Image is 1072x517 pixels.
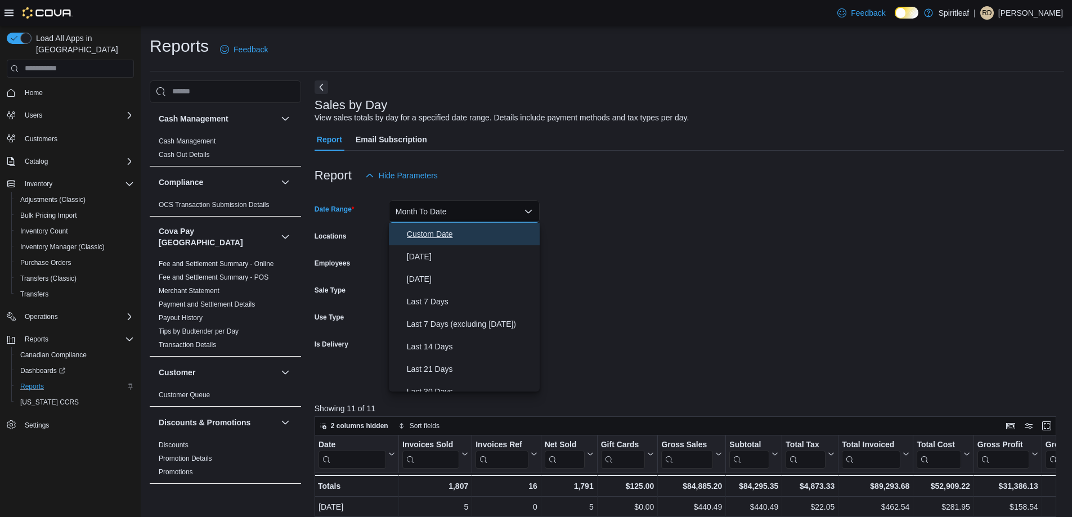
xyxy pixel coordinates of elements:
[939,6,969,20] p: Spiritleaf
[407,227,535,241] span: Custom Date
[20,86,47,100] a: Home
[11,255,138,271] button: Purchase Orders
[25,421,49,430] span: Settings
[476,500,537,514] div: 0
[150,388,301,406] div: Customer
[279,416,292,429] button: Discounts & Promotions
[16,364,70,377] a: Dashboards
[159,390,210,399] span: Customer Queue
[729,440,769,451] div: Subtotal
[25,111,42,120] span: Users
[159,200,270,209] span: OCS Transaction Submission Details
[389,200,540,223] button: Month To Date
[544,440,593,469] button: Net Sold
[16,240,109,254] a: Inventory Manager (Classic)
[11,223,138,239] button: Inventory Count
[2,331,138,347] button: Reports
[159,113,228,124] h3: Cash Management
[159,150,210,159] span: Cash Out Details
[315,286,346,295] label: Sale Type
[11,208,138,223] button: Bulk Pricing Import
[16,240,134,254] span: Inventory Manager (Classic)
[600,440,654,469] button: Gift Cards
[389,223,540,392] div: Select listbox
[150,198,301,216] div: Compliance
[1022,419,1035,433] button: Display options
[16,256,134,269] span: Purchase Orders
[402,500,468,514] div: 5
[20,177,57,191] button: Inventory
[402,440,468,469] button: Invoices Sold
[600,440,645,451] div: Gift Cards
[315,205,355,214] label: Date Range
[315,80,328,94] button: Next
[407,295,535,308] span: Last 7 Days
[476,440,537,469] button: Invoices Ref
[159,177,203,188] h3: Compliance
[356,128,427,151] span: Email Subscription
[159,137,216,145] a: Cash Management
[11,363,138,379] a: Dashboards
[11,379,138,394] button: Reports
[601,500,654,514] div: $0.00
[159,467,193,476] span: Promotions
[315,169,352,182] h3: Report
[917,500,970,514] div: $281.95
[315,232,347,241] label: Locations
[20,86,134,100] span: Home
[361,164,442,187] button: Hide Parameters
[20,155,134,168] span: Catalog
[917,440,961,469] div: Total Cost
[476,440,528,469] div: Invoices Ref
[16,364,134,377] span: Dashboards
[394,419,444,433] button: Sort fields
[159,286,219,295] span: Merchant Statement
[159,341,216,349] a: Transaction Details
[25,157,48,166] span: Catalog
[11,286,138,302] button: Transfers
[20,310,134,323] span: Operations
[20,382,44,391] span: Reports
[159,273,268,281] a: Fee and Settlement Summary - POS
[279,176,292,189] button: Compliance
[159,137,216,146] span: Cash Management
[2,107,138,123] button: Users
[32,33,134,55] span: Load All Apps in [GEOGRAPHIC_DATA]
[786,440,835,469] button: Total Tax
[545,500,594,514] div: 5
[318,479,395,493] div: Totals
[20,332,53,346] button: Reports
[159,287,219,295] a: Merchant Statement
[319,500,395,514] div: [DATE]
[16,272,81,285] a: Transfers (Classic)
[331,421,388,430] span: 2 columns hidden
[2,154,138,169] button: Catalog
[786,479,835,493] div: $4,873.33
[16,272,134,285] span: Transfers (Classic)
[842,479,909,493] div: $89,293.68
[16,287,53,301] a: Transfers
[315,259,350,268] label: Employees
[661,479,722,493] div: $84,885.20
[159,226,276,248] button: Cova Pay [GEOGRAPHIC_DATA]
[159,417,250,428] h3: Discounts & Promotions
[20,398,79,407] span: [US_STATE] CCRS
[25,179,52,188] span: Inventory
[23,7,73,19] img: Cova
[159,259,274,268] span: Fee and Settlement Summary - Online
[25,312,58,321] span: Operations
[20,131,134,145] span: Customers
[16,224,134,238] span: Inventory Count
[159,201,270,209] a: OCS Transaction Submission Details
[402,440,459,469] div: Invoices Sold
[842,440,900,451] div: Total Invoiced
[998,6,1063,20] p: [PERSON_NAME]
[25,88,43,97] span: Home
[16,193,134,206] span: Adjustments (Classic)
[842,440,900,469] div: Total Invoiced
[7,80,134,462] nav: Complex example
[159,327,239,336] span: Tips by Budtender per Day
[407,272,535,286] span: [DATE]
[159,340,216,349] span: Transaction Details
